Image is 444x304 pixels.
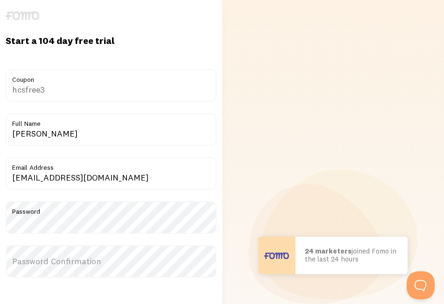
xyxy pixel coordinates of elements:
[258,237,296,274] img: User avatar
[305,247,398,263] p: joined Fomo in the last 24 hours
[6,69,217,85] label: Coupon
[237,237,275,274] img: Fomo avatar
[305,246,352,255] b: 24 marketers
[6,201,217,217] label: Password
[6,113,217,129] label: Full Name
[6,11,39,20] img: fomo-logo-gray-b99e0e8ada9f9040e2984d0d95b3b12da0074ffd48d1e5cb62ac37fc77b0b268.svg
[6,245,217,278] label: Password Confirmation
[6,157,217,173] label: Email Address
[6,35,217,47] h1: Start a 104 day free trial
[407,271,435,299] iframe: Help Scout Beacon - Open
